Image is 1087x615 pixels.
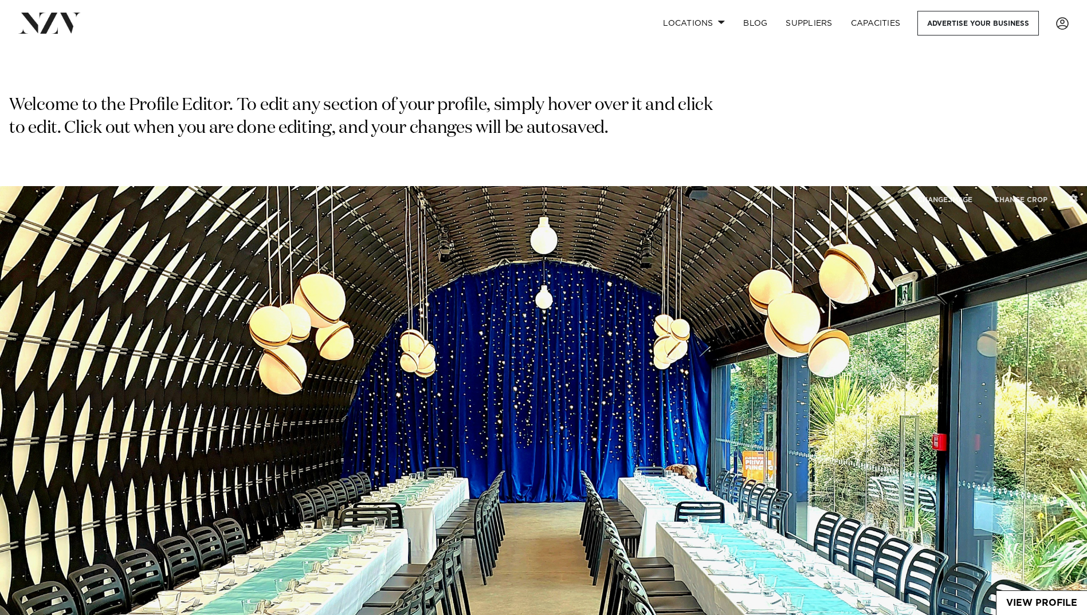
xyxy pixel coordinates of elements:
img: nzv-logo.png [18,13,81,33]
a: BLOG [734,11,776,36]
a: View Profile [996,591,1087,615]
a: Advertise your business [917,11,1039,36]
a: Locations [654,11,734,36]
p: Welcome to the Profile Editor. To edit any section of your profile, simply hover over it and clic... [9,94,717,140]
button: CHANGE IMAGE [908,187,982,212]
button: CHANGE CROP [984,187,1057,212]
a: Capacities [842,11,910,36]
a: SUPPLIERS [776,11,841,36]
